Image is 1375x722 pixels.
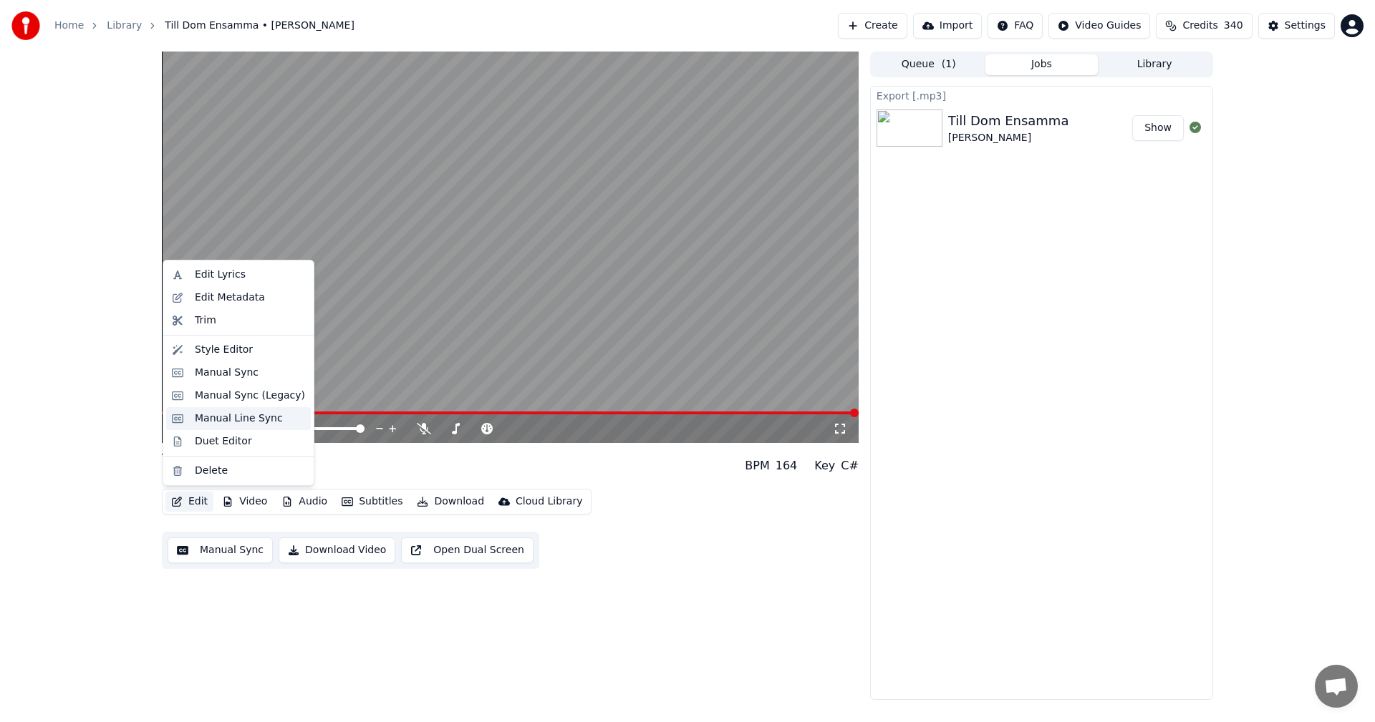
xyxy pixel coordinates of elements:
[1285,19,1326,33] div: Settings
[195,434,252,449] div: Duet Editor
[195,366,259,380] div: Manual Sync
[516,494,582,509] div: Cloud Library
[985,54,1099,75] button: Jobs
[162,469,296,483] div: [PERSON_NAME]
[411,492,490,512] button: Download
[1182,19,1217,33] span: Credits
[195,343,253,357] div: Style Editor
[841,457,859,474] div: C#
[1156,13,1252,39] button: Credits340
[814,457,835,474] div: Key
[1315,665,1358,708] a: Öppna chatt
[276,492,333,512] button: Audio
[948,111,1069,131] div: Till Dom Ensamma
[11,11,40,40] img: youka
[838,13,907,39] button: Create
[168,537,273,563] button: Manual Sync
[54,19,354,33] nav: breadcrumb
[872,54,985,75] button: Queue
[1132,115,1184,141] button: Show
[871,87,1212,104] div: Export [.mp3]
[1098,54,1211,75] button: Library
[336,492,408,512] button: Subtitles
[913,13,982,39] button: Import
[942,57,956,72] span: ( 1 )
[195,411,283,426] div: Manual Line Sync
[216,492,273,512] button: Video
[107,19,142,33] a: Library
[776,457,798,474] div: 164
[165,19,354,33] span: Till Dom Ensamma • [PERSON_NAME]
[54,19,84,33] a: Home
[401,537,534,563] button: Open Dual Screen
[165,492,213,512] button: Edit
[948,131,1069,145] div: [PERSON_NAME]
[1258,13,1335,39] button: Settings
[195,389,305,403] div: Manual Sync (Legacy)
[988,13,1043,39] button: FAQ
[195,268,246,282] div: Edit Lyrics
[1224,19,1243,33] span: 340
[279,537,395,563] button: Download Video
[1048,13,1150,39] button: Video Guides
[195,464,228,478] div: Delete
[162,449,296,469] div: Till Dom Ensamma
[195,313,216,328] div: Trim
[745,457,769,474] div: BPM
[195,291,265,305] div: Edit Metadata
